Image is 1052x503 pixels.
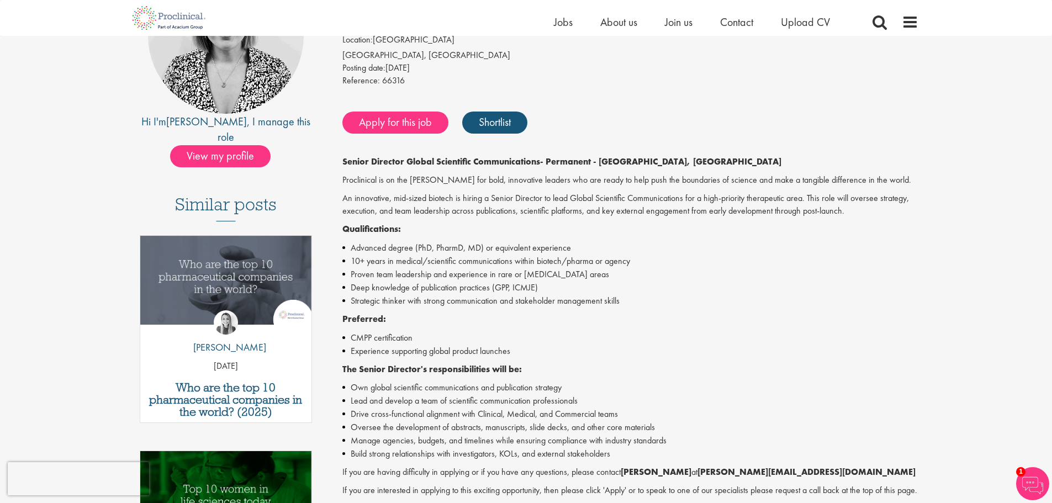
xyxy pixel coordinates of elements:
[342,34,918,49] li: [GEOGRAPHIC_DATA]
[462,112,527,134] a: Shortlist
[342,394,918,407] li: Lead and develop a team of scientific communication professionals
[342,466,918,479] p: If you are having difficulty in applying or if you have any questions, please contact at
[342,407,918,421] li: Drive cross-functional alignment with Clinical, Medical, and Commercial teams
[781,15,830,29] a: Upload CV
[140,360,312,373] p: [DATE]
[140,236,312,325] img: Top 10 pharmaceutical companies in the world 2025
[665,15,692,29] a: Join us
[342,313,386,325] strong: Preferred:
[140,236,312,333] a: Link to a post
[342,156,540,167] strong: Senior Director Global Scientific Communications
[382,75,405,86] span: 66316
[342,294,918,308] li: Strategic thinker with strong communication and stakeholder management skills
[720,15,753,29] a: Contact
[342,223,401,235] strong: Qualifications:
[342,255,918,268] li: 10+ years in medical/scientific communications within biotech/pharma or agency
[342,421,918,434] li: Oversee the development of abstracts, manuscripts, slide decks, and other core materials
[342,34,373,46] label: Location:
[1016,467,1025,476] span: 1
[342,268,918,281] li: Proven team leadership and experience in rare or [MEDICAL_DATA] areas
[342,363,522,375] strong: The Senior Director's responsibilities will be:
[175,195,277,221] h3: Similar posts
[134,114,318,145] div: Hi I'm , I manage this role
[8,462,149,495] iframe: reCAPTCHA
[342,345,918,358] li: Experience supporting global product launches
[342,434,918,447] li: Manage agencies, budgets, and timelines while ensuring compliance with industry standards
[170,145,271,167] span: View my profile
[697,466,916,478] strong: [PERSON_NAME][EMAIL_ADDRESS][DOMAIN_NAME]
[185,340,266,354] p: [PERSON_NAME]
[1016,467,1049,500] img: Chatbot
[170,147,282,162] a: View my profile
[166,114,247,129] a: [PERSON_NAME]
[600,15,637,29] a: About us
[342,62,918,75] div: [DATE]
[342,331,918,345] li: CMPP certification
[342,484,918,497] p: If you are interested in applying to this exciting opportunity, then please click 'Apply' or to s...
[214,310,238,335] img: Hannah Burke
[342,241,918,255] li: Advanced degree (PhD, PharmD, MD) or equivalent experience
[342,174,918,187] p: Proclinical is on the [PERSON_NAME] for bold, innovative leaders who are ready to help push the b...
[554,15,573,29] a: Jobs
[342,281,918,294] li: Deep knowledge of publication practices (GPP, ICMJE)
[621,466,691,478] strong: [PERSON_NAME]
[185,310,266,360] a: Hannah Burke [PERSON_NAME]
[342,192,918,218] p: An innovative, mid-sized biotech is hiring a Senior Director to lead Global Scientific Communicat...
[342,62,385,73] span: Posting date:
[342,447,918,460] li: Build strong relationships with investigators, KOLs, and external stakeholders
[342,112,448,134] a: Apply for this job
[342,381,918,394] li: Own global scientific communications and publication strategy
[540,156,781,167] strong: - Permanent - [GEOGRAPHIC_DATA], [GEOGRAPHIC_DATA]
[146,382,306,418] a: Who are the top 10 pharmaceutical companies in the world? (2025)
[342,49,918,62] div: [GEOGRAPHIC_DATA], [GEOGRAPHIC_DATA]
[342,75,380,87] label: Reference:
